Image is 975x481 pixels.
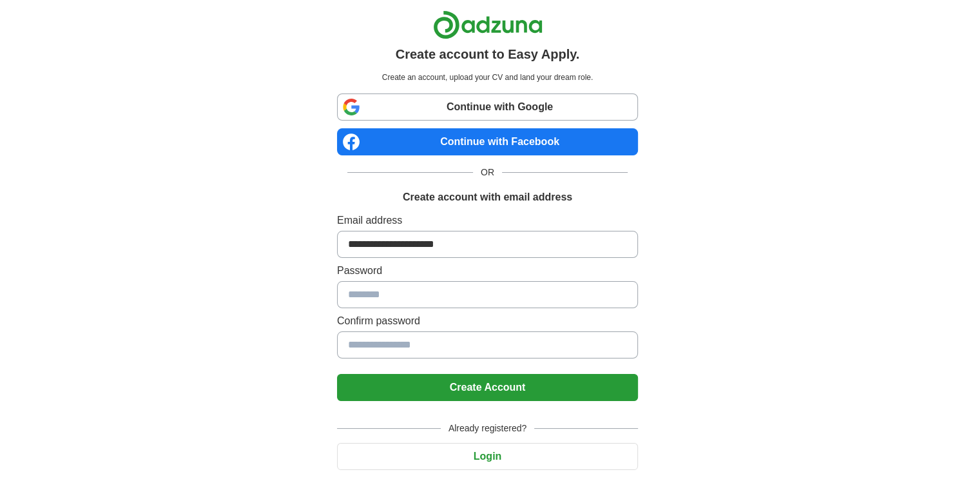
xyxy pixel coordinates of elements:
label: Password [337,263,638,279]
a: Login [337,451,638,462]
button: Create Account [337,374,638,401]
span: OR [473,166,502,179]
img: Adzuna logo [433,10,543,39]
label: Email address [337,213,638,228]
button: Login [337,443,638,470]
span: Already registered? [441,422,534,435]
a: Continue with Google [337,93,638,121]
p: Create an account, upload your CV and land your dream role. [340,72,635,83]
a: Continue with Facebook [337,128,638,155]
h1: Create account to Easy Apply. [396,44,580,64]
label: Confirm password [337,313,638,329]
h1: Create account with email address [403,190,572,205]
